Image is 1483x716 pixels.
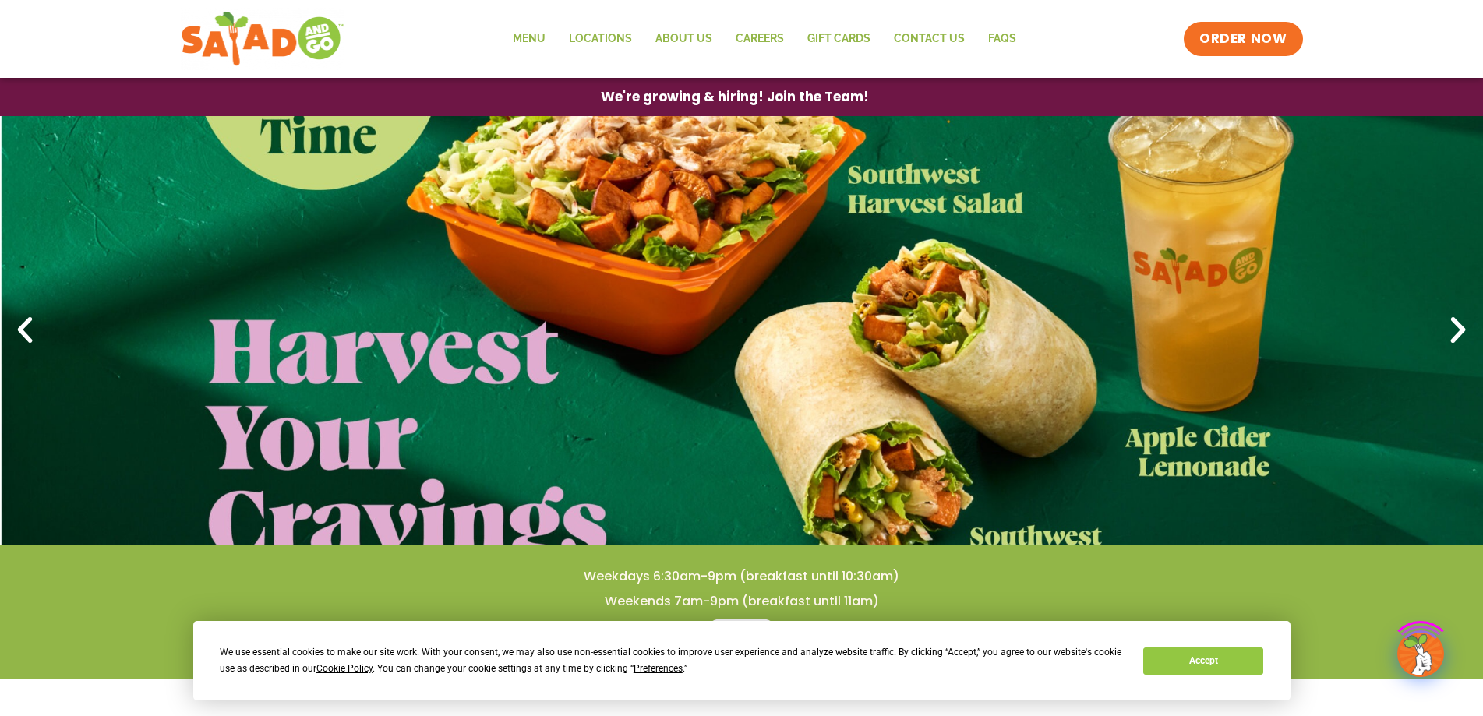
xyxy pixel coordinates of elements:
a: GIFT CARDS [796,21,882,57]
h4: Weekends 7am-9pm (breakfast until 11am) [31,593,1452,610]
div: We use essential cookies to make our site work. With your consent, we may also use non-essential ... [220,644,1125,677]
div: Cookie Consent Prompt [193,621,1291,700]
a: About Us [644,21,724,57]
button: Accept [1143,647,1263,675]
a: ORDER NOW [1184,22,1302,56]
h4: Weekdays 6:30am-9pm (breakfast until 10:30am) [31,568,1452,585]
a: Careers [724,21,796,57]
nav: Menu [501,21,1028,57]
a: Locations [557,21,644,57]
a: FAQs [976,21,1028,57]
a: Menu [703,619,780,656]
a: We're growing & hiring! Join the Team! [577,79,892,115]
span: Preferences [634,663,683,674]
a: Menu [501,21,557,57]
span: Cookie Policy [316,663,373,674]
span: We're growing & hiring! Join the Team! [601,90,869,104]
img: new-SAG-logo-768×292 [181,8,345,70]
a: Contact Us [882,21,976,57]
span: ORDER NOW [1199,30,1287,48]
